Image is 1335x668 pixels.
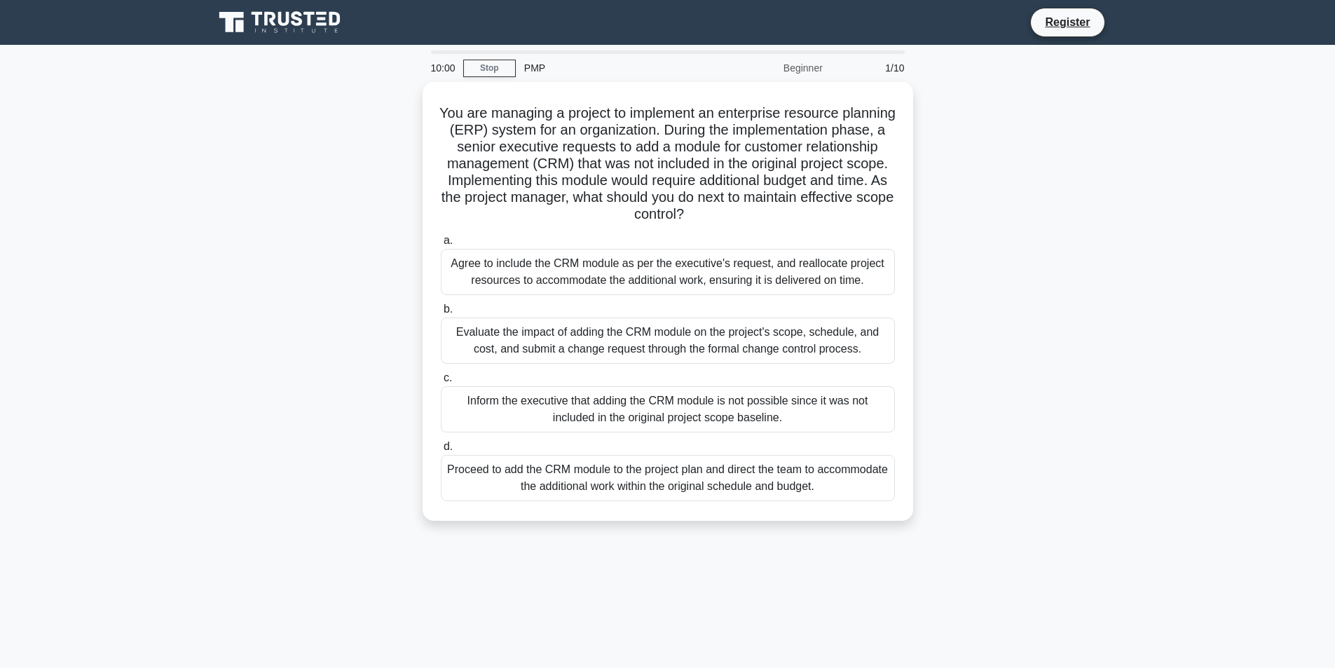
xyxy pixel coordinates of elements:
[831,54,913,82] div: 1/10
[444,372,452,383] span: c.
[463,60,516,77] a: Stop
[444,234,453,246] span: a.
[439,104,896,224] h5: You are managing a project to implement an enterprise resource planning (ERP) system for an organ...
[444,303,453,315] span: b.
[444,440,453,452] span: d.
[516,54,708,82] div: PMP
[441,386,895,432] div: Inform the executive that adding the CRM module is not possible since it was not included in the ...
[423,54,463,82] div: 10:00
[441,455,895,501] div: Proceed to add the CRM module to the project plan and direct the team to accommodate the addition...
[708,54,831,82] div: Beginner
[441,249,895,295] div: Agree to include the CRM module as per the executive's request, and reallocate project resources ...
[1036,13,1098,31] a: Register
[441,318,895,364] div: Evaluate the impact of adding the CRM module on the project's scope, schedule, and cost, and subm...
